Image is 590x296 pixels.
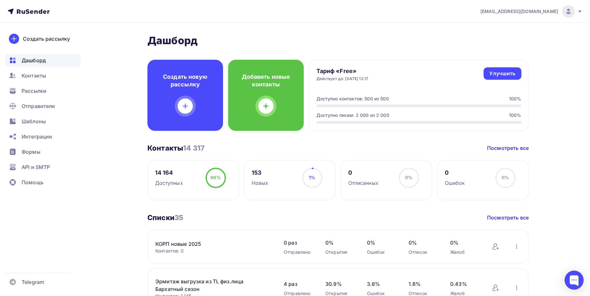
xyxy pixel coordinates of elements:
[480,5,582,18] a: [EMAIL_ADDRESS][DOMAIN_NAME]
[502,175,509,180] span: 0%
[5,100,81,112] a: Отправители
[22,118,46,125] span: Шаблоны
[316,96,389,102] div: Доступно контактов: 500 из 500
[22,278,44,286] span: Telegram
[252,179,268,187] div: Новых
[158,73,213,88] h4: Создать новую рассылку
[147,213,183,222] h3: Списки
[238,73,294,88] h4: Добавить новые контакты
[22,102,55,110] span: Отправители
[409,249,437,255] div: Отписок
[450,239,479,246] span: 0%
[367,249,396,255] div: Ошибок
[155,169,183,177] div: 14 164
[210,175,220,180] span: 99%
[316,76,369,81] div: Действует до: [DATE] 12:17
[450,280,479,288] span: 0.43%
[487,144,529,152] a: Посмотреть все
[23,35,70,43] div: Создать рассылку
[480,8,558,15] span: [EMAIL_ADDRESS][DOMAIN_NAME]
[5,115,81,128] a: Шаблоны
[155,179,183,187] div: Доступных
[22,148,40,156] span: Формы
[284,280,313,288] span: 4 раз
[489,70,515,77] div: Улучшить
[450,249,479,255] div: Жалоб
[22,57,46,64] span: Дашборд
[5,69,81,82] a: Контакты
[316,112,389,118] div: Доступно писем: 2 000 из 2 000
[445,179,465,187] div: Ошибок
[22,178,44,186] span: Помощь
[325,280,354,288] span: 30.9%
[155,248,271,254] div: Контактов: 0
[325,239,354,246] span: 0%
[22,87,46,95] span: Рассылки
[409,239,437,246] span: 0%
[367,280,396,288] span: 3.6%
[22,163,50,171] span: API и SMTP
[174,213,183,222] span: 35
[409,280,437,288] span: 1.8%
[284,239,313,246] span: 0 раз
[155,278,263,293] a: Эрмитаж выгрузка из TL физ.лица Бархатный сезон
[147,34,529,47] h2: Дашборд
[445,169,465,177] div: 0
[5,54,81,67] a: Дашборд
[348,179,378,187] div: Отписанных
[309,175,315,180] span: 1%
[405,175,412,180] span: 0%
[22,72,46,79] span: Контакты
[147,144,205,152] h3: Контакты
[5,145,81,158] a: Формы
[252,169,268,177] div: 153
[348,169,378,177] div: 0
[316,67,369,75] h4: Тариф «Free»
[367,239,396,246] span: 0%
[5,84,81,97] a: Рассылки
[487,214,529,221] a: Посмотреть все
[284,249,313,255] div: Отправлено
[183,144,205,152] span: 14 317
[325,249,354,255] div: Открытия
[509,112,521,118] div: 100%
[509,96,521,102] div: 100%
[22,133,52,140] span: Интеграции
[155,240,263,248] a: КОРП новые 2025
